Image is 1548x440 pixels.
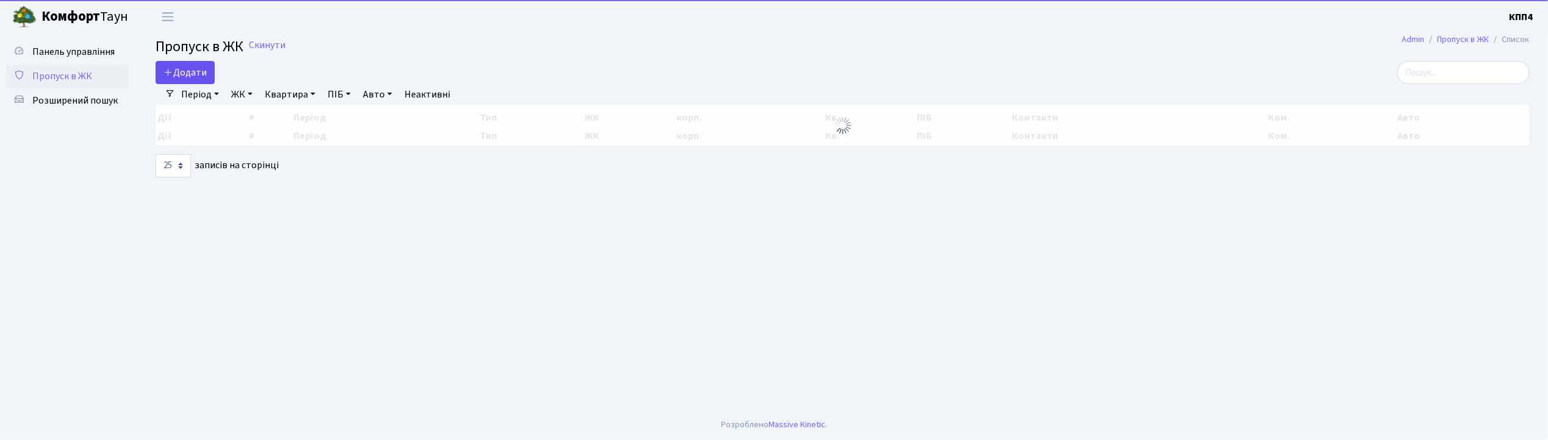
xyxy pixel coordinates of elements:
a: Пропуск в ЖК [6,64,128,88]
a: Авто [358,84,397,105]
a: КПП4 [1510,10,1533,24]
li: Список [1489,33,1530,46]
span: Додати [163,66,207,79]
b: Комфорт [41,7,100,26]
select: записів на сторінці [156,154,191,177]
span: Пропуск в ЖК [32,69,92,83]
span: Розширений пошук [32,94,118,107]
a: ПІБ [323,84,356,105]
input: Пошук... [1397,61,1530,84]
a: Неактивні [400,84,455,105]
span: Пропуск в ЖК [156,36,243,57]
button: Переключити навігацію [152,7,183,27]
a: ЖК [226,84,257,105]
a: Пропуск в ЖК [1438,33,1489,46]
a: Розширений пошук [6,88,128,113]
a: Massive Kinetic [769,418,825,431]
div: Розроблено . [721,418,827,431]
span: Таун [41,7,128,27]
a: Admin [1402,33,1425,46]
a: Додати [156,61,215,84]
span: Панель управління [32,45,115,59]
img: logo.png [12,5,37,29]
label: записів на сторінці [156,154,279,177]
a: Період [176,84,224,105]
a: Квартира [260,84,320,105]
a: Скинути [249,40,285,51]
img: Обробка... [833,116,853,135]
nav: breadcrumb [1384,27,1548,52]
a: Панель управління [6,40,128,64]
